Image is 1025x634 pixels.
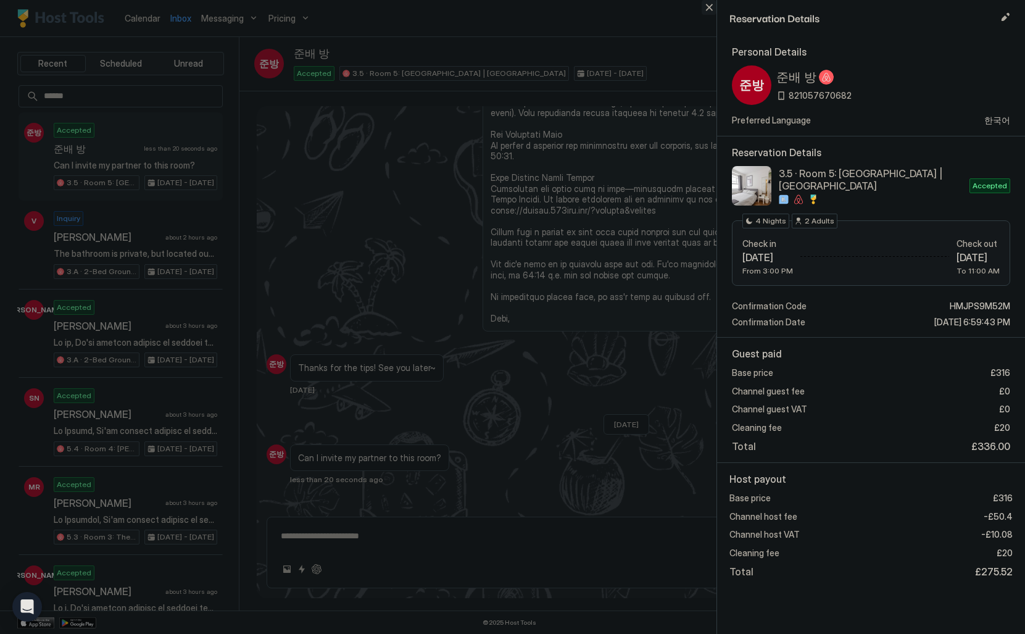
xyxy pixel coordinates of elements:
[729,565,753,578] span: Total
[729,548,779,559] span: Cleaning fee
[732,317,805,328] span: Confirmation Date
[742,238,793,249] span: Check in
[999,404,1010,415] span: £0
[789,90,852,101] span: 821057670682
[776,70,816,85] span: 준배 방
[732,115,811,126] span: Preferred Language
[998,10,1013,25] button: Edit reservation
[999,386,1010,397] span: £0
[729,473,1013,485] span: Host payout
[742,251,793,264] span: [DATE]
[732,146,1010,159] span: Reservation Details
[729,10,995,25] span: Reservation Details
[934,317,1010,328] span: [DATE] 6:59:43 PM
[742,266,793,275] span: From 3:00 PM
[957,238,1000,249] span: Check out
[732,440,756,453] span: Total
[732,348,1010,360] span: Guest paid
[997,548,1013,559] span: £20
[755,215,786,227] span: 4 Nights
[732,46,1010,58] span: Personal Details
[984,115,1010,126] span: 한국어
[994,422,1010,433] span: £20
[729,493,771,504] span: Base price
[12,592,42,622] div: Open Intercom Messenger
[732,367,773,378] span: Base price
[957,251,1000,264] span: [DATE]
[984,511,1013,522] span: -£50.4
[805,215,834,227] span: 2 Adults
[950,301,1010,312] span: HMJPS9M52M
[981,529,1013,540] span: -£10.08
[975,565,1013,578] span: £275.52
[990,367,1010,378] span: £316
[739,76,764,94] span: 준방
[732,386,805,397] span: Channel guest fee
[957,266,1000,275] span: To 11:00 AM
[993,493,1013,504] span: £316
[732,166,771,206] div: listing image
[971,440,1010,453] span: £336.00
[732,404,807,415] span: Channel guest VAT
[729,511,797,522] span: Channel host fee
[779,167,965,192] span: 3.5 · Room 5: [GEOGRAPHIC_DATA] | [GEOGRAPHIC_DATA]
[732,422,782,433] span: Cleaning fee
[732,301,807,312] span: Confirmation Code
[973,180,1007,191] span: Accepted
[729,529,800,540] span: Channel host VAT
